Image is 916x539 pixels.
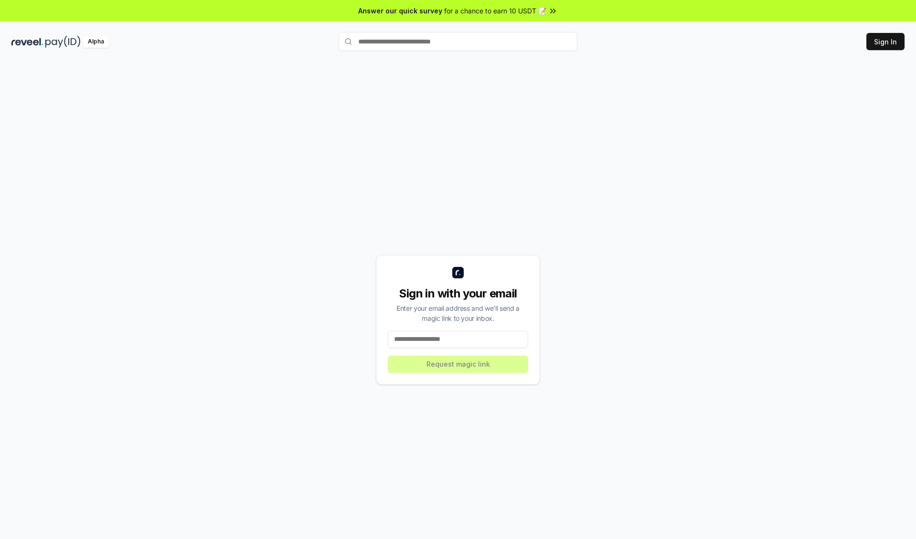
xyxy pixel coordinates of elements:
img: pay_id [45,36,81,48]
span: Answer our quick survey [358,6,442,16]
button: Sign In [866,33,905,50]
img: logo_small [452,267,464,278]
span: for a chance to earn 10 USDT 📝 [444,6,546,16]
img: reveel_dark [11,36,43,48]
div: Alpha [83,36,109,48]
div: Sign in with your email [388,286,528,301]
div: Enter your email address and we’ll send a magic link to your inbox. [388,303,528,323]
